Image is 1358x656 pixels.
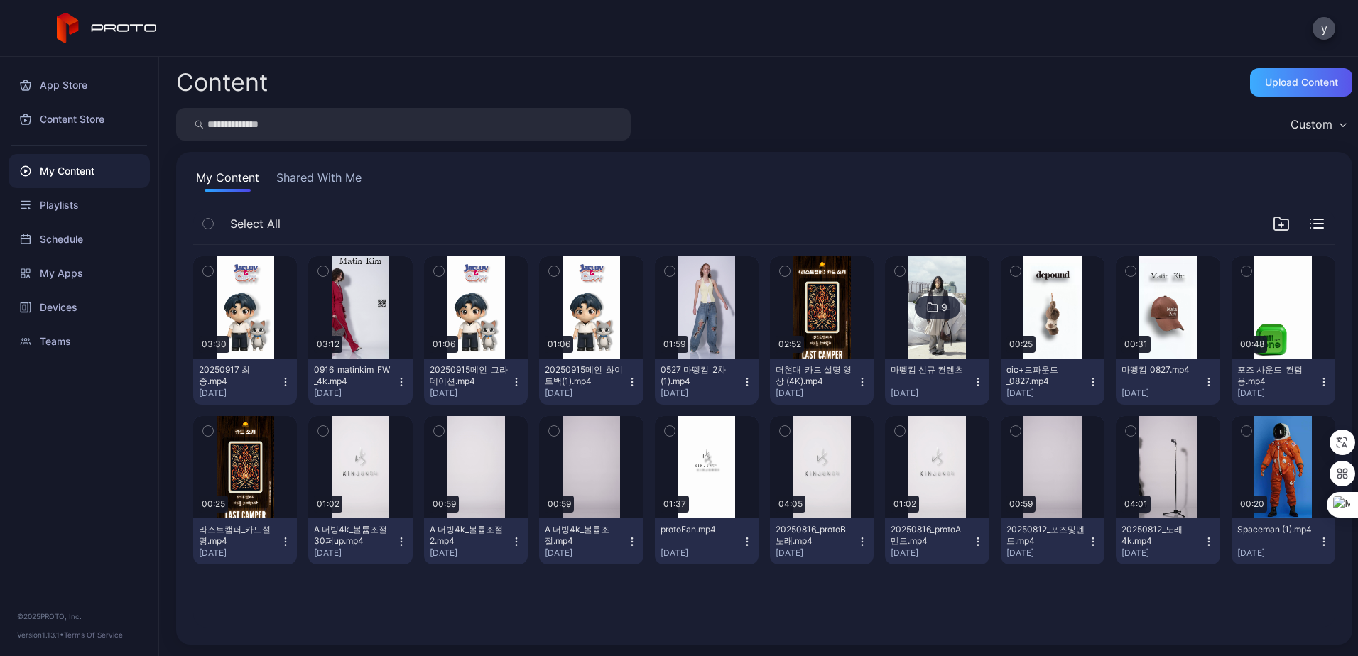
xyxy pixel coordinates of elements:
button: 포즈 사운드_컨펌용.mp4[DATE] [1232,359,1335,405]
button: 마뗑킴_0827.mp4[DATE] [1116,359,1220,405]
button: 0527_마뗑킴_2차 (1).mp4[DATE] [655,359,759,405]
div: 20250915메인_그라데이션.mp4 [430,364,508,387]
button: 더현대_카드 설명 영상 (4K).mp4[DATE] [770,359,874,405]
button: 20250812_포즈및멘트.mp4[DATE] [1001,518,1104,564]
div: 라스트캠퍼_카드설명.mp4 [199,524,277,547]
div: [DATE] [1237,547,1318,559]
div: [DATE] [545,388,626,399]
button: Custom [1283,108,1352,141]
div: 20250816_protoA멘트.mp4 [891,524,969,547]
div: 20250816_protoB노래.mp4 [776,524,854,547]
div: 20250812_포즈및멘트.mp4 [1006,524,1085,547]
a: Playlists [9,188,150,222]
div: oic+드파운드_0827.mp4 [1006,364,1085,387]
button: y [1313,17,1335,40]
div: Custom [1291,117,1332,131]
div: Spaceman (1).mp4 [1237,524,1315,535]
button: oic+드파운드_0827.mp4[DATE] [1001,359,1104,405]
button: Shared With Me [273,169,364,192]
div: Upload Content [1265,77,1338,88]
div: [DATE] [1121,388,1202,399]
a: App Store [9,68,150,102]
div: 더현대_카드 설명 영상 (4K).mp4 [776,364,854,387]
div: 마뗑킴 신규 컨텐츠 [891,364,969,376]
div: [DATE] [430,547,511,559]
button: 20250816_protoB노래.mp4[DATE] [770,518,874,564]
a: Content Store [9,102,150,136]
div: A 더빙4k_볼륨조절2.mp4 [430,524,508,547]
div: [DATE] [1006,547,1087,559]
button: Spaceman (1).mp4[DATE] [1232,518,1335,564]
div: [DATE] [430,388,511,399]
a: My Apps [9,256,150,290]
button: 20250816_protoA멘트.mp4[DATE] [885,518,989,564]
div: 포즈 사운드_컨펌용.mp4 [1237,364,1315,387]
div: [DATE] [314,388,395,399]
div: [DATE] [661,388,742,399]
a: Terms Of Service [64,630,123,639]
div: A 더빙4k_볼륨조절.mp4 [545,524,623,547]
div: [DATE] [545,547,626,559]
button: 0916_matinkim_FW_4k.mp4[DATE] [308,359,412,405]
button: A 더빙4k_볼륨조절30퍼up.mp4[DATE] [308,518,412,564]
div: [DATE] [1237,388,1318,399]
div: © 2025 PROTO, Inc. [17,611,141,622]
div: A 더빙4k_볼륨조절30퍼up.mp4 [314,524,392,547]
button: 라스트캠퍼_카드설명.mp4[DATE] [193,518,297,564]
div: [DATE] [661,547,742,559]
button: protoFan.mp4[DATE] [655,518,759,564]
a: My Content [9,154,150,188]
span: Select All [230,215,281,232]
div: 20250812_노래4k.mp4 [1121,524,1200,547]
div: [DATE] [314,547,395,559]
button: 20250917_최종.mp4[DATE] [193,359,297,405]
div: Content [176,70,268,94]
div: [DATE] [891,547,972,559]
div: [DATE] [776,547,857,559]
button: 20250915메인_화이트백(1).mp4[DATE] [539,359,643,405]
div: 20250917_최종.mp4 [199,364,277,387]
div: [DATE] [891,388,972,399]
div: [DATE] [1006,388,1087,399]
div: [DATE] [199,388,280,399]
a: Teams [9,324,150,359]
div: 0527_마뗑킴_2차 (1).mp4 [661,364,739,387]
div: 마뗑킴_0827.mp4 [1121,364,1200,376]
button: 마뗑킴 신규 컨텐츠[DATE] [885,359,989,405]
button: 20250915메인_그라데이션.mp4[DATE] [424,359,528,405]
div: 9 [941,301,947,314]
div: 20250915메인_화이트백(1).mp4 [545,364,623,387]
div: 0916_matinkim_FW_4k.mp4 [314,364,392,387]
div: protoFan.mp4 [661,524,739,535]
div: [DATE] [776,388,857,399]
button: A 더빙4k_볼륨조절2.mp4[DATE] [424,518,528,564]
button: A 더빙4k_볼륨조절.mp4[DATE] [539,518,643,564]
button: Upload Content [1250,68,1352,97]
span: Version 1.13.1 • [17,630,64,639]
a: Devices [9,290,150,324]
div: [DATE] [1121,547,1202,559]
div: [DATE] [199,547,280,559]
button: 20250812_노래4k.mp4[DATE] [1116,518,1220,564]
button: My Content [193,169,262,192]
a: Schedule [9,222,150,256]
